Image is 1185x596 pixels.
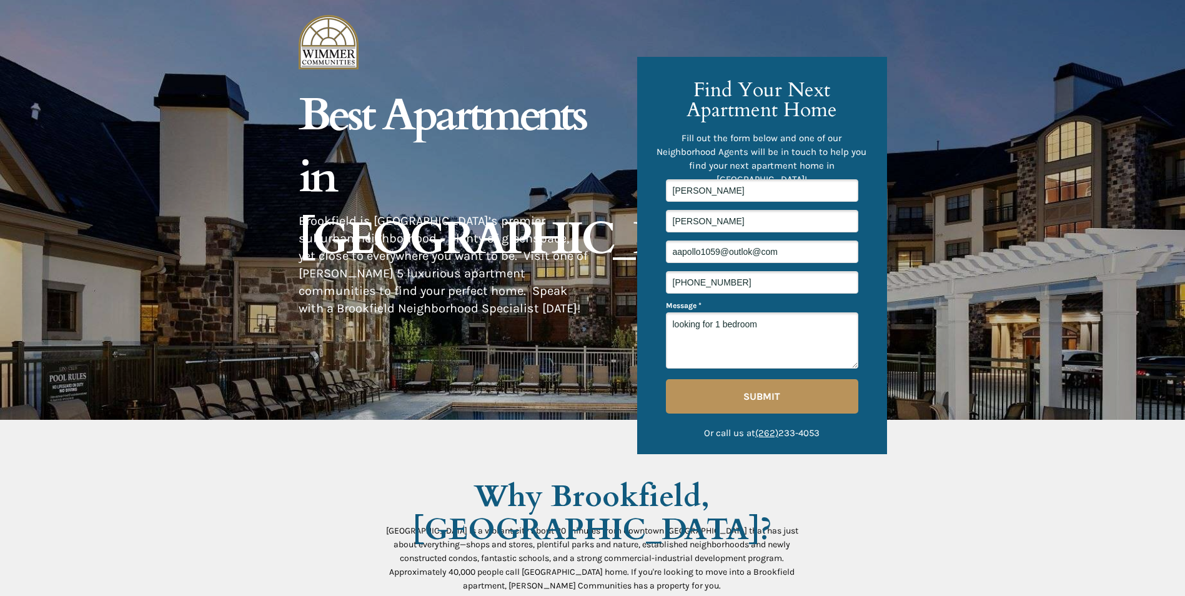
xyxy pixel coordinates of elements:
span: Why Brookfield, [GEOGRAPHIC_DATA]? [412,476,772,550]
span: Best Apartments in [GEOGRAPHIC_DATA] [299,85,764,269]
input: Last Name* [666,210,858,232]
span: Or call us at 233-4053 [704,427,820,439]
input: First name* [666,179,858,202]
span: [GEOGRAPHIC_DATA] is a vibrant city about 20 minutes from downtown [GEOGRAPHIC_DATA] that has jus... [386,525,798,591]
span: Find Your Next Apartment Home [687,76,837,124]
span: Fill out the form below and one of our Neighborhood Agents will be in touch to help you find your... [657,132,866,185]
span: Message * [666,301,702,310]
button: SUBMIT [666,379,858,414]
input: Email* [666,241,858,263]
a: (262) [755,427,778,439]
input: Phone Number* [666,271,858,294]
span: SUBMIT [666,390,858,402]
